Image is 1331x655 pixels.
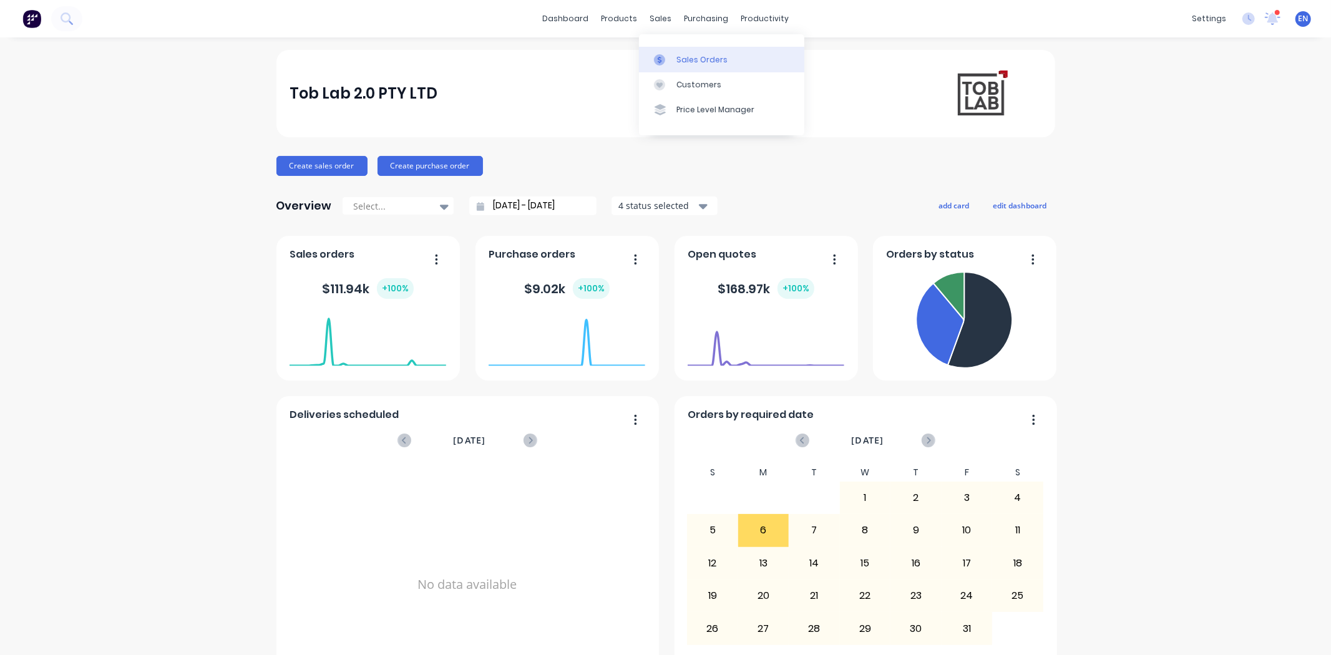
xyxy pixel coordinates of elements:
[985,197,1055,213] button: edit dashboard
[789,515,839,546] div: 7
[612,196,718,215] button: 4 status selected
[276,156,368,176] button: Create sales order
[993,548,1043,579] div: 18
[840,463,891,482] div: W
[890,463,942,482] div: T
[891,580,941,611] div: 23
[954,67,1009,120] img: Tob Lab 2.0 PTY LTD
[942,515,992,546] div: 10
[688,613,738,644] div: 26
[718,278,814,299] div: $ 168.97k
[789,548,839,579] div: 14
[789,463,840,482] div: T
[942,580,992,611] div: 24
[851,434,884,447] span: [DATE]
[993,580,1043,611] div: 25
[687,463,738,482] div: S
[841,482,890,513] div: 1
[595,9,643,28] div: products
[841,548,890,579] div: 15
[891,482,941,513] div: 2
[688,247,756,262] span: Open quotes
[931,197,978,213] button: add card
[734,9,795,28] div: productivity
[688,548,738,579] div: 12
[891,613,941,644] div: 30
[739,548,789,579] div: 13
[453,434,485,447] span: [DATE]
[639,47,804,72] a: Sales Orders
[688,580,738,611] div: 19
[22,9,41,28] img: Factory
[841,515,890,546] div: 8
[739,580,789,611] div: 20
[993,482,1043,513] div: 4
[993,515,1043,546] div: 11
[789,580,839,611] div: 21
[290,407,399,422] span: Deliveries scheduled
[290,81,437,106] div: Tob Lab 2.0 PTY LTD
[676,54,728,65] div: Sales Orders
[618,199,697,212] div: 4 status selected
[789,613,839,644] div: 28
[841,580,890,611] div: 22
[739,613,789,644] div: 27
[378,156,483,176] button: Create purchase order
[778,278,814,299] div: + 100 %
[377,278,414,299] div: + 100 %
[489,247,575,262] span: Purchase orders
[1299,13,1309,24] span: EN
[739,515,789,546] div: 6
[290,247,354,262] span: Sales orders
[841,613,890,644] div: 29
[942,482,992,513] div: 3
[1186,9,1232,28] div: settings
[886,247,974,262] span: Orders by status
[992,463,1043,482] div: S
[639,72,804,97] a: Customers
[322,278,414,299] div: $ 111.94k
[738,463,789,482] div: M
[942,463,993,482] div: F
[942,548,992,579] div: 17
[678,9,734,28] div: purchasing
[639,97,804,122] a: Price Level Manager
[891,548,941,579] div: 16
[891,515,941,546] div: 9
[942,613,992,644] div: 31
[643,9,678,28] div: sales
[276,193,332,218] div: Overview
[536,9,595,28] a: dashboard
[676,104,754,115] div: Price Level Manager
[573,278,610,299] div: + 100 %
[524,278,610,299] div: $ 9.02k
[676,79,721,90] div: Customers
[688,515,738,546] div: 5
